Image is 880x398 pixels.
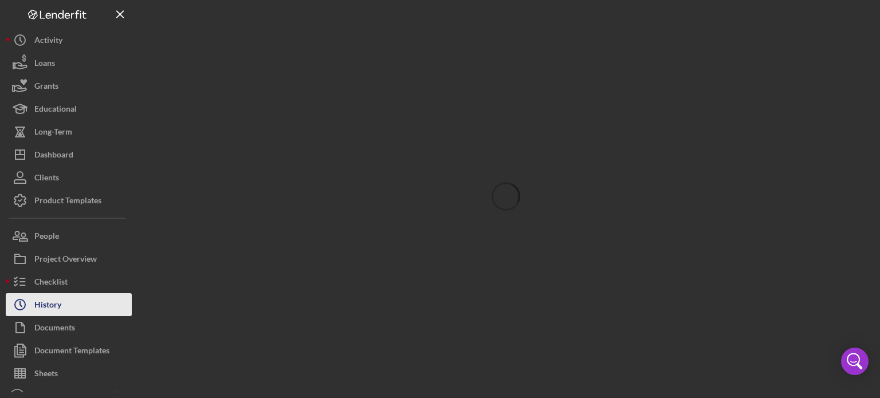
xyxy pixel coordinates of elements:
button: Long-Term [6,120,132,143]
div: Activity [34,29,62,54]
div: Educational [34,97,77,123]
div: Long-Term [34,120,72,146]
div: People [34,224,59,250]
div: Sheets [34,362,58,388]
button: Loans [6,52,132,74]
button: Project Overview [6,247,132,270]
div: History [34,293,61,319]
div: Clients [34,166,59,192]
button: Documents [6,316,132,339]
div: Documents [34,316,75,342]
button: People [6,224,132,247]
button: Grants [6,74,132,97]
div: Loans [34,52,55,77]
button: Clients [6,166,132,189]
button: Activity [6,29,132,52]
button: Sheets [6,362,132,385]
button: Checklist [6,270,132,293]
div: Dashboard [34,143,73,169]
button: Educational [6,97,132,120]
div: Open Intercom Messenger [841,348,869,375]
button: History [6,293,132,316]
button: Dashboard [6,143,132,166]
div: Checklist [34,270,68,296]
div: Product Templates [34,189,101,215]
div: Project Overview [34,247,97,273]
button: Product Templates [6,189,132,212]
div: Document Templates [34,339,109,365]
div: Grants [34,74,58,100]
button: Document Templates [6,339,132,362]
